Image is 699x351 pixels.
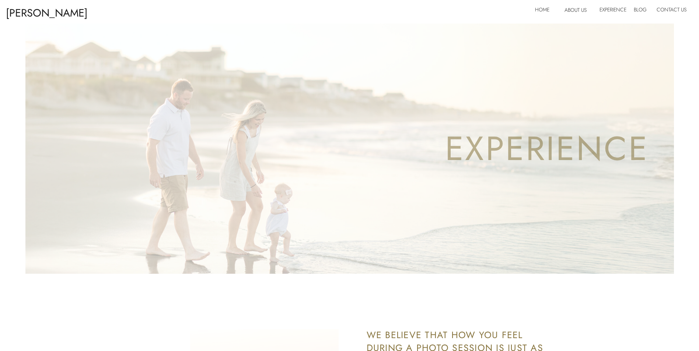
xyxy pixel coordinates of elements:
[535,5,554,17] a: Home
[367,329,546,347] h2: We believe that how you feel during a photo session is just as important as how you look.
[634,5,650,17] a: Blog
[600,5,625,17] a: Experience
[6,3,95,17] p: [PERSON_NAME] & [PERSON_NAME]
[565,6,593,17] a: About Us
[657,5,688,17] a: Contact Us
[415,125,679,173] h1: Experience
